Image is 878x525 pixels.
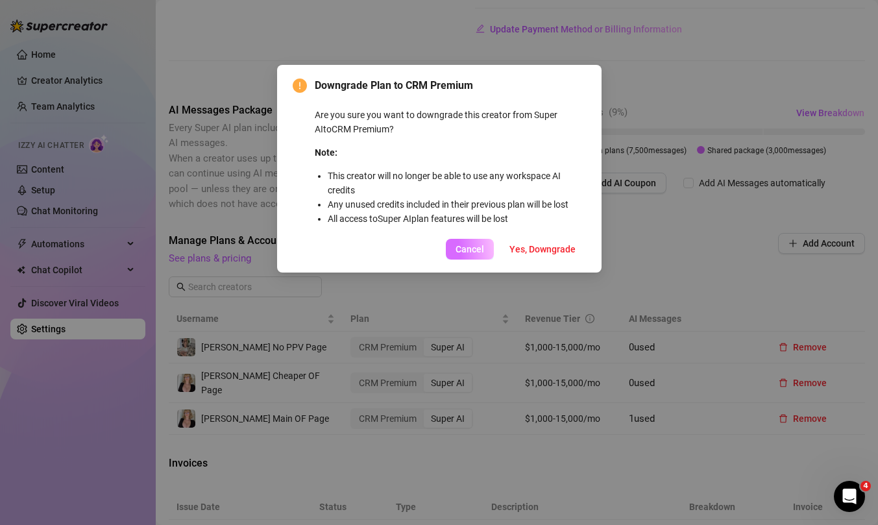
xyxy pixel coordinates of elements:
button: Yes, Downgrade [499,239,586,260]
strong: Note: [315,147,337,158]
button: Cancel [446,239,494,260]
li: Any unused credits included in their previous plan will be lost [328,197,586,212]
span: 4 [860,481,871,491]
span: exclamation-circle [293,79,307,93]
li: All access to Super AI plan features will be lost [328,212,586,226]
li: This creator will no longer be able to use any workspace AI credits [328,169,586,197]
span: Yes, Downgrade [509,244,576,254]
span: Downgrade Plan to CRM Premium [315,78,586,93]
span: Cancel [456,244,484,254]
iframe: Intercom live chat [834,481,865,512]
p: Are you sure you want to downgrade this creator from Super AI to CRM Premium ? [315,108,586,136]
